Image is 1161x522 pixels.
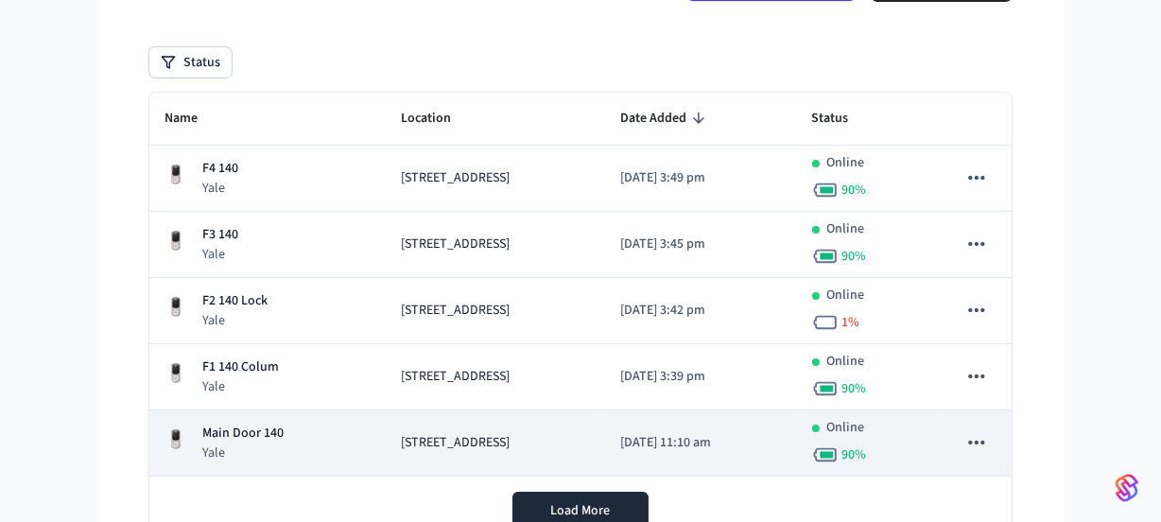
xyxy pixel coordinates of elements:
[827,352,865,372] p: Online
[202,444,284,462] p: Yale
[842,181,867,200] span: 90 %
[620,367,781,387] p: [DATE] 3:39 pm
[401,104,476,133] span: Location
[165,104,222,133] span: Name
[842,313,860,332] span: 1 %
[202,424,284,444] p: Main Door 140
[165,296,187,319] img: Yale Assure Touchscreen Wifi Smart Lock, Satin Nickel, Front
[620,168,781,188] p: [DATE] 3:49 pm
[202,357,279,377] p: F1 140 Colum
[202,291,268,311] p: F2 140 Lock
[842,379,867,398] span: 90 %
[165,230,187,252] img: Yale Assure Touchscreen Wifi Smart Lock, Satin Nickel, Front
[202,311,268,330] p: Yale
[1116,473,1138,503] img: SeamLogoGradient.69752ec5.svg
[401,235,510,254] span: [STREET_ADDRESS]
[620,433,781,453] p: [DATE] 11:10 am
[401,433,510,453] span: [STREET_ADDRESS]
[620,235,781,254] p: [DATE] 3:45 pm
[401,367,510,387] span: [STREET_ADDRESS]
[827,286,865,305] p: Online
[827,418,865,438] p: Online
[842,445,867,464] span: 90 %
[165,428,187,451] img: Yale Assure Touchscreen Wifi Smart Lock, Satin Nickel, Front
[401,301,510,321] span: [STREET_ADDRESS]
[202,245,238,264] p: Yale
[149,93,1012,477] table: sticky table
[842,247,867,266] span: 90 %
[202,179,238,198] p: Yale
[827,219,865,239] p: Online
[620,301,781,321] p: [DATE] 3:42 pm
[551,501,611,520] span: Load More
[202,159,238,179] p: F4 140
[401,168,510,188] span: [STREET_ADDRESS]
[827,153,865,173] p: Online
[165,164,187,186] img: Yale Assure Touchscreen Wifi Smart Lock, Satin Nickel, Front
[202,225,238,245] p: F3 140
[149,47,232,78] button: Status
[812,104,874,133] span: Status
[165,362,187,385] img: Yale Assure Touchscreen Wifi Smart Lock, Satin Nickel, Front
[620,104,711,133] span: Date Added
[202,377,279,396] p: Yale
